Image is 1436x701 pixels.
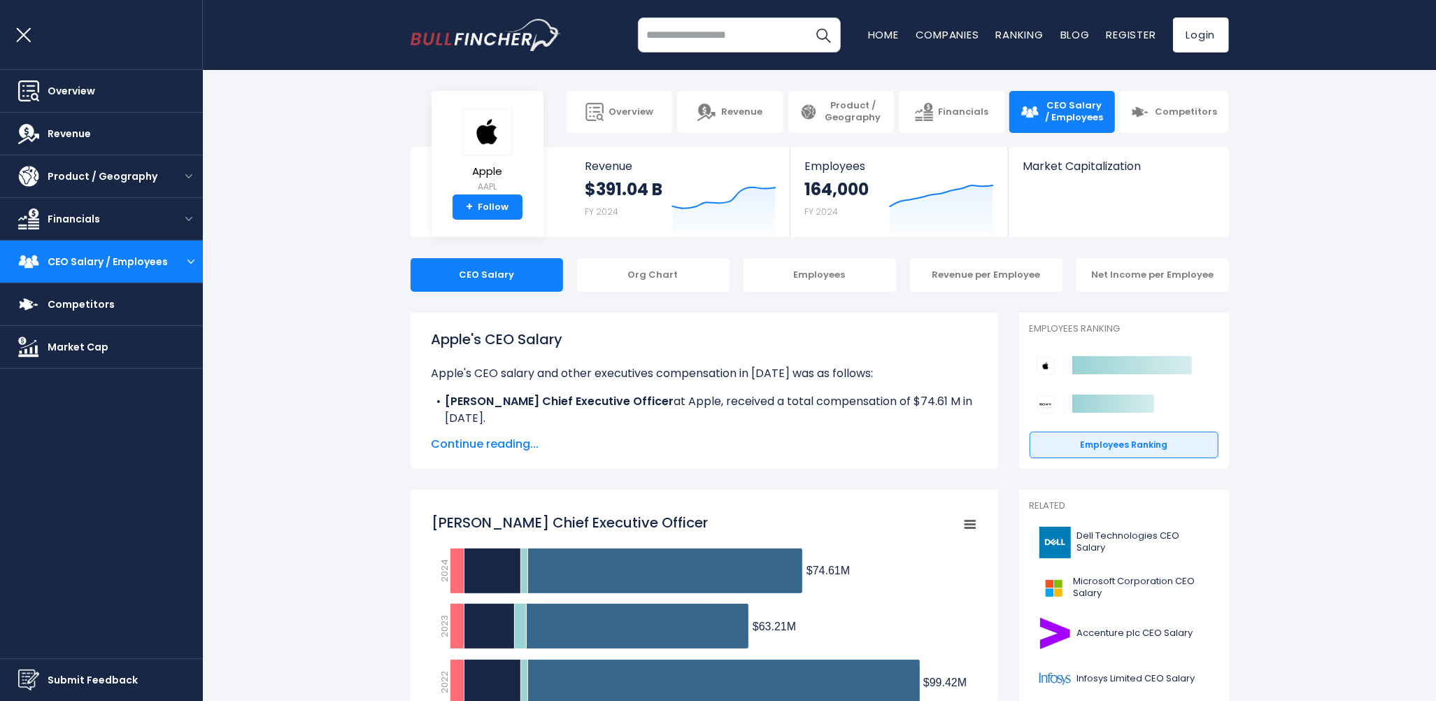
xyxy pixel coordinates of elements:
tspan: $63.21M [753,621,796,632]
li: at Apple, received a total compensation of $74.61 M in [DATE]. [432,393,977,427]
img: ACN logo [1038,618,1073,649]
img: bullfincher logo [411,19,561,51]
img: DELL logo [1038,527,1073,558]
button: open menu [179,258,203,265]
strong: 164,000 [804,178,869,200]
p: Apple's CEO salary and other executives compensation in [DATE] was as follows: [432,365,977,382]
a: Market Capitalization [1009,147,1227,197]
span: Market Cap [48,340,108,355]
img: MSFT logo [1038,572,1069,604]
span: Overview [48,84,95,99]
span: CEO Salary / Employees [1044,100,1104,124]
span: Continue reading... [432,436,977,453]
small: FY 2024 [804,206,838,218]
div: Net Income per Employee [1076,258,1229,292]
a: Apple AAPL [462,108,513,195]
img: Apple competitors logo [1037,357,1055,375]
small: AAPL [463,180,512,193]
img: INFY logo [1038,663,1073,695]
text: 2024 [437,560,450,583]
span: Employees [804,160,994,173]
a: Login [1173,17,1229,52]
span: Financials [48,212,100,227]
a: +Follow [453,194,522,220]
text: 2022 [437,671,450,693]
text: 2023 [437,615,450,637]
tspan: $74.61M [806,565,850,576]
a: Overview [567,91,672,133]
strong: + [466,201,473,213]
a: Product / Geography [788,91,894,133]
span: Competitors [48,297,115,312]
tspan: [PERSON_NAME] Chief Executive Officer [432,513,708,532]
span: Overview [609,106,654,118]
a: Go to homepage [411,19,561,51]
a: Ranking [996,27,1044,42]
img: Sony Group Corporation competitors logo [1037,395,1055,413]
a: Register [1107,27,1156,42]
span: Market Capitalization [1023,160,1213,173]
span: Microsoft Corporation CEO Salary [1074,576,1210,600]
a: Financials [899,91,1004,133]
h1: Apple's CEO Salary [432,329,977,350]
span: Apple [463,166,512,178]
span: Infosys Limited CEO Salary [1077,673,1195,685]
span: Financials [939,106,989,118]
span: Submit Feedback [48,673,138,688]
span: Revenue [721,106,762,118]
button: open menu [175,215,203,222]
tspan: $99.42M [923,677,967,688]
a: CEO Salary / Employees [1009,91,1115,133]
div: Employees [744,258,896,292]
b: [PERSON_NAME] Chief Executive Officer [446,393,674,409]
a: Companies [916,27,979,42]
a: Employees Ranking [1030,432,1218,458]
a: Blog [1060,27,1090,42]
span: CEO Salary / Employees [48,255,168,269]
p: Related [1030,500,1218,512]
small: FY 2024 [585,206,619,218]
button: open menu [175,173,203,180]
span: Product / Geography [48,169,157,184]
div: CEO Salary [411,258,563,292]
div: Revenue per Employee [910,258,1062,292]
span: Product / Geography [823,100,883,124]
a: Competitors [1120,91,1228,133]
span: Dell Technologies CEO Salary [1076,530,1209,554]
p: Employees Ranking [1030,323,1218,335]
button: Search [806,17,841,52]
a: Infosys Limited CEO Salary [1030,660,1218,698]
a: Revenue $391.04 B FY 2024 [571,147,790,237]
div: Org Chart [577,258,730,292]
span: Revenue [48,127,91,141]
a: Revenue [677,91,783,133]
span: Revenue [585,160,776,173]
a: Dell Technologies CEO Salary [1030,523,1218,562]
a: Home [868,27,899,42]
strong: $391.04 B [585,178,663,200]
span: Accenture plc CEO Salary [1077,628,1193,639]
span: Competitors [1155,106,1217,118]
a: Microsoft Corporation CEO Salary [1030,569,1218,607]
a: Accenture plc CEO Salary [1030,614,1218,653]
a: Employees 164,000 FY 2024 [790,147,1008,237]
